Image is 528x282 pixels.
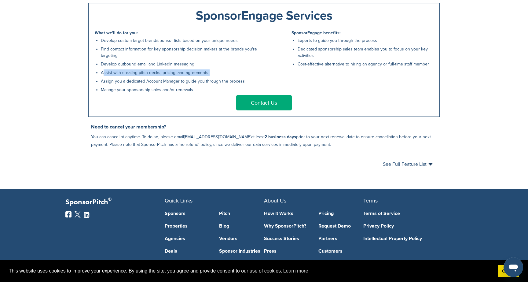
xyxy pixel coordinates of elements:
[75,211,81,217] img: Twitter
[264,197,286,204] span: About Us
[165,249,210,254] a: Deals
[101,78,261,84] li: Assign you a dedicated Account Manager to guide you through the process
[101,69,261,76] li: Assist with creating pitch decks, pricing, and agreements
[65,211,71,217] img: Facebook
[65,198,165,207] p: SponsorPitch
[101,37,261,44] li: Develop custom target brand/sponsor lists based on your unique needs
[91,123,440,131] h3: Need to cancel your membership?
[264,249,309,254] a: Press
[363,224,453,228] a: Privacy Policy
[219,224,264,228] a: Blog
[95,30,138,35] b: What we'll do for you:
[219,249,264,254] a: Sponsor Industries
[298,37,433,44] li: Experts to guide you through the process
[318,236,364,241] a: Partners
[219,236,264,241] a: Vendors
[264,236,309,241] a: Success Stories
[95,9,433,22] div: SponsorEngage Services
[504,258,523,277] iframe: Button to launch messaging window
[165,236,210,241] a: Agencies
[101,61,261,67] li: Develop outbound email and LinkedIn messaging
[165,197,193,204] span: Quick Links
[363,197,378,204] span: Terms
[318,224,364,228] a: Request Demo
[108,195,112,203] span: ®
[91,133,440,148] p: You can cancel at anytime. To do so, please email at least prior to your next renewal date to ens...
[101,87,261,93] li: Manage your sponsorship sales and/or renewals
[265,134,296,139] b: 2 business days
[165,211,210,216] a: Sponsors
[282,266,309,276] a: learn more about cookies
[165,224,210,228] a: Properties
[298,46,433,59] li: Dedicated sponsorship sales team enables you to focus on your key activities
[363,211,453,216] a: Terms of Service
[318,249,364,254] a: Customers
[498,265,519,277] a: dismiss cookie message
[9,266,493,276] span: This website uses cookies to improve your experience. By using the site, you agree and provide co...
[291,30,341,35] b: SponsorEngage benefits:
[383,162,433,167] a: See Full Feature List
[264,224,309,228] a: Why SponsorPitch?
[184,134,251,139] a: [EMAIL_ADDRESS][DOMAIN_NAME]
[264,211,309,216] a: How It Works
[101,46,261,59] li: Find contact information for key sponsorship decision makers at the brands you're targeting
[219,211,264,216] a: Pitch
[298,61,433,67] li: Cost-effective alternative to hiring an agency or full-time staff member
[363,236,453,241] a: Intellectual Property Policy
[236,95,292,110] a: Contact Us
[318,211,364,216] a: Pricing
